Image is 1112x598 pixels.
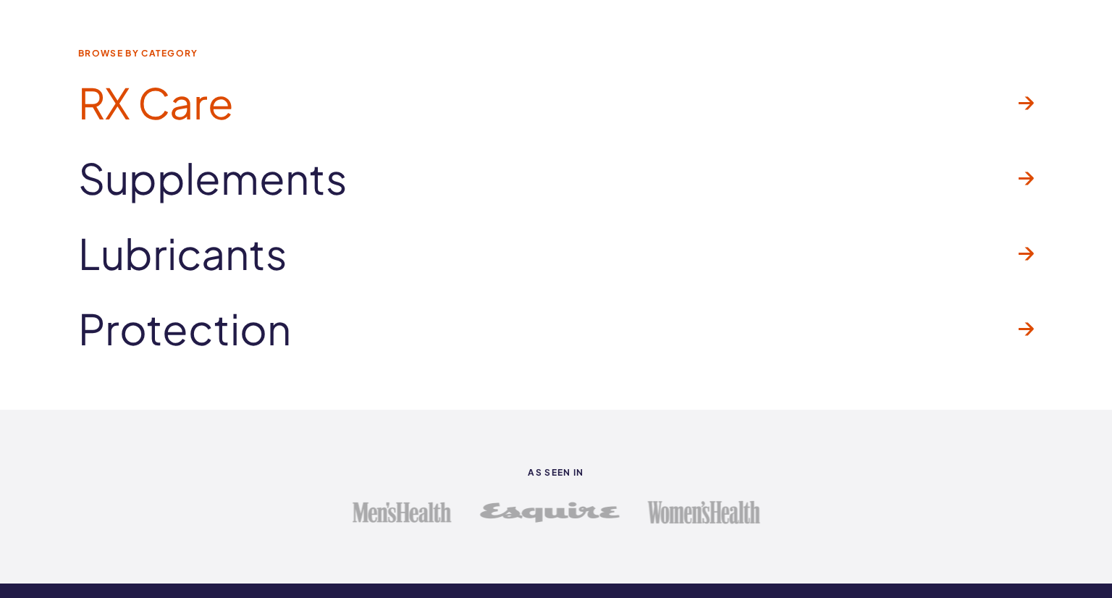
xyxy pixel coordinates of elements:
strong: As seen in [78,468,1034,477]
span: Browse by Category [78,49,1034,58]
a: RX Care [78,65,1034,140]
span: Protection [78,306,291,352]
a: Protection [78,291,1034,366]
a: Lubricants [78,216,1034,291]
span: RX Care [78,80,234,126]
span: Lubricants [78,230,287,277]
a: Supplements [78,140,1034,216]
span: Supplements [78,155,347,201]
